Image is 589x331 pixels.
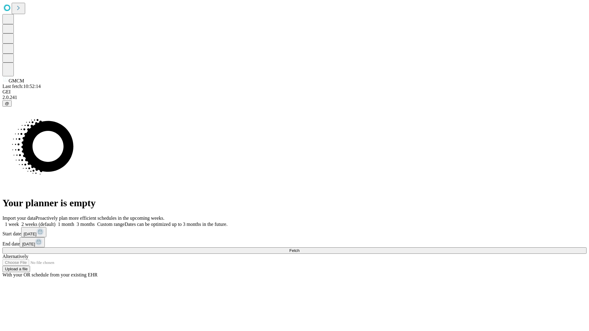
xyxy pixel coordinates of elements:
[2,227,587,237] div: Start date
[24,232,37,236] span: [DATE]
[2,266,30,272] button: Upload a file
[21,227,46,237] button: [DATE]
[20,237,45,247] button: [DATE]
[9,78,24,83] span: GMCM
[2,197,587,209] h1: Your planner is empty
[77,222,95,227] span: 3 months
[58,222,74,227] span: 1 month
[2,84,41,89] span: Last fetch: 10:52:14
[289,248,299,253] span: Fetch
[2,272,98,277] span: With your OR schedule from your existing EHR
[2,254,28,259] span: Alternatively
[5,222,19,227] span: 1 week
[125,222,227,227] span: Dates can be optimized up to 3 months in the future.
[5,101,9,106] span: @
[2,237,587,247] div: End date
[2,215,36,221] span: Import your data
[2,89,587,95] div: GEI
[2,95,587,100] div: 2.0.241
[2,247,587,254] button: Fetch
[21,222,56,227] span: 2 weeks (default)
[22,242,35,246] span: [DATE]
[36,215,164,221] span: Proactively plan more efficient schedules in the upcoming weeks.
[97,222,125,227] span: Custom range
[2,100,12,107] button: @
